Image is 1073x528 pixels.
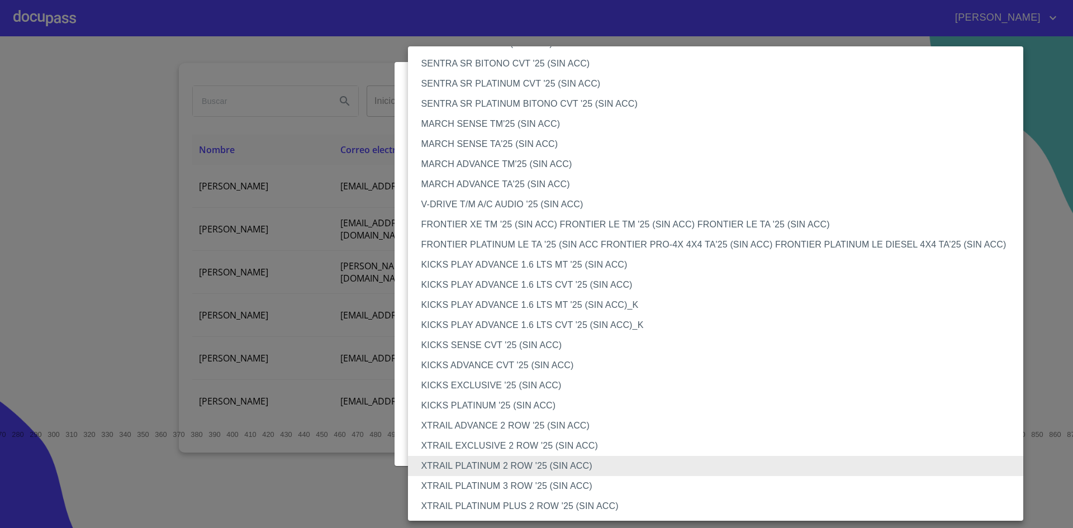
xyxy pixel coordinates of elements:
li: KICKS PLAY ADVANCE 1.6 LTS CVT '25 (SIN ACC)_K [408,315,1032,335]
li: XTRAIL PLATINUM PLUS 2 ROW '25 (SIN ACC) [408,496,1032,516]
li: KICKS PLAY ADVANCE 1.6 LTS MT '25 (SIN ACC)_K [408,295,1032,315]
li: V-DRIVE T/M A/C AUDIO '25 (SIN ACC) [408,194,1032,215]
li: SENTRA SR PLATINUM CVT '25 (SIN ACC) [408,74,1032,94]
li: KICKS PLATINUM '25 (SIN ACC) [408,396,1032,416]
li: KICKS PLAY ADVANCE 1.6 LTS MT '25 (SIN ACC) [408,255,1032,275]
li: XTRAIL ADVANCE 2 ROW '25 (SIN ACC) [408,416,1032,436]
li: KICKS SENSE CVT '25 (SIN ACC) [408,335,1032,355]
li: MARCH SENSE TA'25 (SIN ACC) [408,134,1032,154]
li: MARCH SENSE TM'25 (SIN ACC) [408,114,1032,134]
li: SENTRA SR PLATINUM BITONO CVT '25 (SIN ACC) [408,94,1032,114]
li: FRONTIER PLATINUM LE TA '25 (SIN ACC FRONTIER PRO-4X 4X4 TA'25 (SIN ACC) FRONTIER PLATINUM LE DIE... [408,235,1032,255]
li: XTRAIL PLATINUM 2 ROW '25 (SIN ACC) [408,456,1032,476]
li: KICKS EXCLUSIVE '25 (SIN ACC) [408,375,1032,396]
li: KICKS PLAY ADVANCE 1.6 LTS CVT '25 (SIN ACC) [408,275,1032,295]
li: MARCH ADVANCE TA'25 (SIN ACC) [408,174,1032,194]
li: SENTRA SR BITONO CVT '25 (SIN ACC) [408,54,1032,74]
li: MARCH ADVANCE TM'25 (SIN ACC) [408,154,1032,174]
li: XTRAIL PLATINUM 3 ROW '25 (SIN ACC) [408,476,1032,496]
li: FRONTIER XE TM '25 (SIN ACC) FRONTIER LE TM '25 (SIN ACC) FRONTIER LE TA '25 (SIN ACC) [408,215,1032,235]
li: XTRAIL EXCLUSIVE 2 ROW '25 (SIN ACC) [408,436,1032,456]
li: KICKS ADVANCE CVT '25 (SIN ACC) [408,355,1032,375]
